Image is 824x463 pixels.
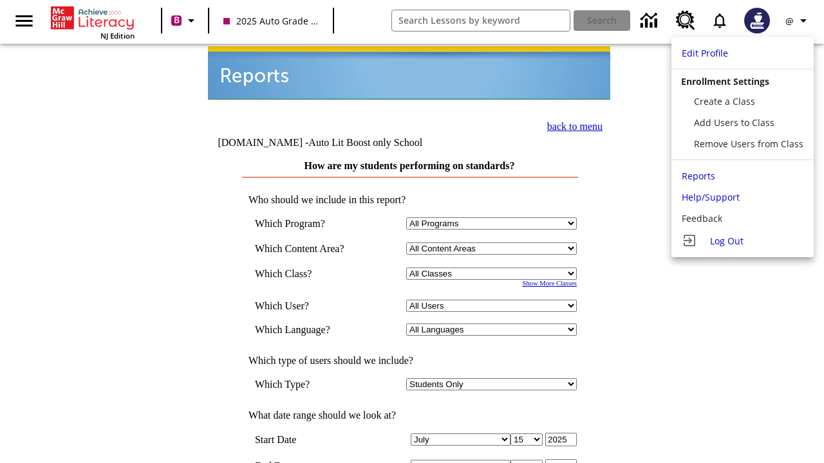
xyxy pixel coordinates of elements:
span: Edit Profile [682,47,728,59]
span: Reports [682,170,715,182]
span: Log Out [710,235,744,247]
span: Add Users to Class [694,116,774,129]
span: Remove Users from Class [694,138,803,150]
span: Create a Class [694,95,755,107]
span: Feedback [682,212,722,224]
span: Enrollment Settings [681,75,769,87]
span: Help/Support [682,191,740,203]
